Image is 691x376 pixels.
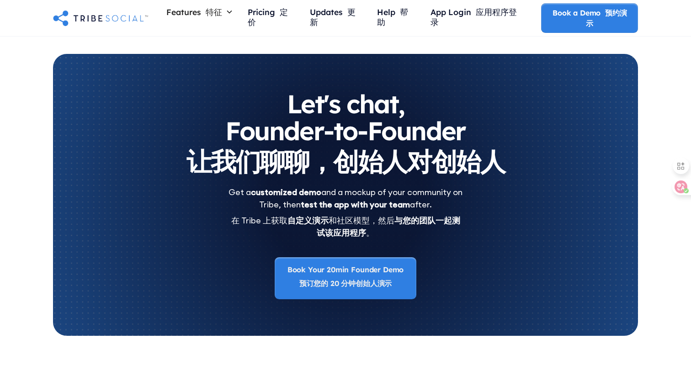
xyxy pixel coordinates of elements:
font: 帮助 [377,7,408,27]
font: 特征 [206,7,222,17]
a: Updates 更新 [303,3,370,33]
a: Book Your 20min Founder Demo预订您的 20 分钟创始人演示 [275,257,417,300]
div: Features [166,7,222,17]
h2: Let's chat, Founder-to-Founder [71,90,620,178]
font: 让我们聊聊，创始人对创始人 [186,145,505,177]
font: 预约演示 [586,8,627,27]
font: 更新 [310,7,356,27]
font: 预订您的 20 分钟创始人演示 [299,279,392,288]
strong: 自定义演示 [287,215,329,226]
font: 应用程序登录 [431,7,517,27]
a: home [53,9,148,27]
div: Features 特征 [159,3,240,21]
div: Help [377,7,415,27]
div: App Login [431,7,523,27]
strong: test the app with your team [301,199,410,210]
strong: 与您的团队一起测试该应用程序 [317,215,460,238]
strong: customized demo [251,187,321,197]
div: Get a and a mockup of your community on Tribe, then after. [229,186,462,243]
a: Help 帮助 [370,3,423,33]
a: App Login 应用程序登录 [423,3,531,33]
a: Book a Demo 预约演示 [541,3,638,33]
a: Pricing 定价 [240,3,303,33]
font: 定价 [248,7,288,27]
div: Updates [310,7,363,27]
font: 在 Tribe 上获取 和社区模型，然后 。 [231,215,460,238]
div: Pricing [248,7,295,27]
